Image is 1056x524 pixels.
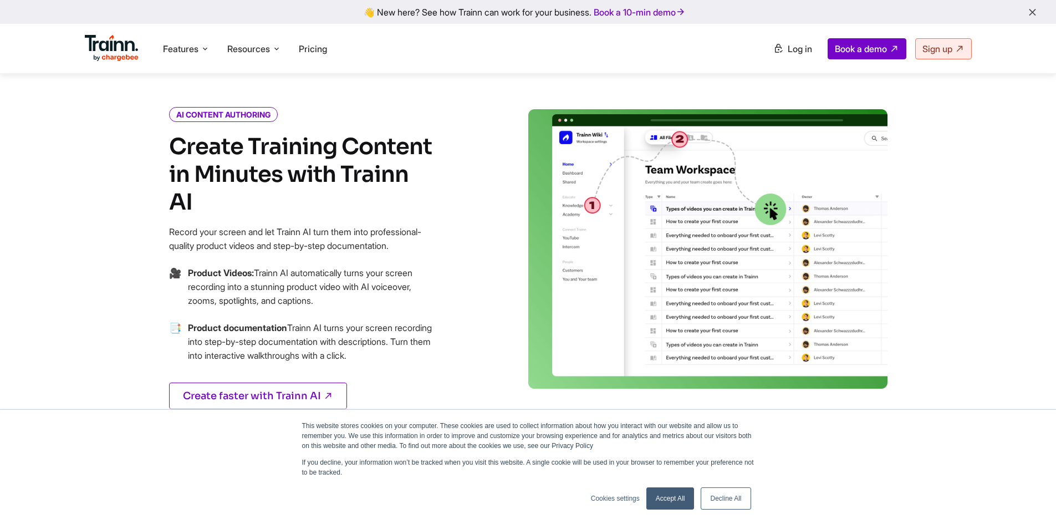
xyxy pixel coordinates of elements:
[302,421,754,451] p: This website stores cookies on your computer. These cookies are used to collect information about...
[528,109,887,389] img: video creation | saas learning management system
[169,321,181,376] span: →
[169,266,181,321] span: →
[188,322,287,333] b: Product documentation
[591,494,640,503] a: Cookies settings
[835,43,887,54] span: Book a demo
[922,43,952,54] span: Sign up
[915,38,972,59] a: Sign up
[169,107,278,122] i: AI CONTENT AUTHORING
[163,43,198,55] span: Features
[767,39,819,59] a: Log in
[591,4,688,20] a: Book a 10-min demo
[227,43,270,55] span: Resources
[169,225,435,253] p: Record your screen and let Trainn AI turn them into professional-quality product videos and step-...
[646,487,695,510] a: Accept All
[188,321,435,363] p: Trainn AI turns your screen recording into step-by-step documentation with descriptions. Turn the...
[302,457,754,477] p: If you decline, your information won’t be tracked when you visit this website. A single cookie wi...
[828,38,906,59] a: Book a demo
[85,35,139,62] img: Trainn Logo
[188,267,254,278] b: Product Videos:
[701,487,751,510] a: Decline All
[188,266,435,308] p: Trainn AI automatically turns your screen recording into a stunning product video with AI voiceov...
[299,43,327,54] a: Pricing
[7,7,1049,17] div: 👋 New here? See how Trainn can work for your business.
[169,133,435,216] h2: Create Training Content in Minutes with Trainn AI
[788,43,812,54] span: Log in
[169,383,347,409] a: Create faster with Trainn AI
